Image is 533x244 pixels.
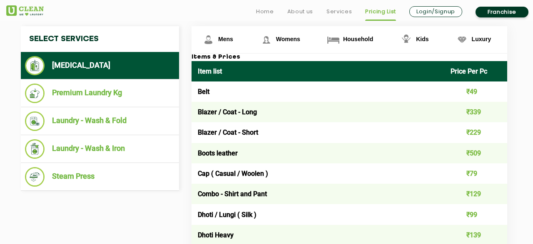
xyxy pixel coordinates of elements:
[192,122,444,143] td: Blazer / Coat - Short
[21,26,179,52] h4: Select Services
[399,32,413,47] img: Kids
[25,84,45,103] img: Premium Laundry Kg
[25,167,45,187] img: Steam Press
[201,32,216,47] img: Mens
[287,7,313,17] a: About us
[192,143,444,163] td: Boots leather
[409,6,462,17] a: Login/Signup
[476,7,528,17] a: Franchise
[25,111,175,131] li: Laundry - Wash & Fold
[192,61,444,81] th: Item list
[256,7,274,17] a: Home
[25,111,45,131] img: Laundry - Wash & Fold
[365,7,396,17] a: Pricing List
[444,61,508,81] th: Price Per Pc
[444,204,508,224] td: ₹99
[276,36,300,42] span: Womens
[192,54,507,61] h3: Items & Prices
[472,36,491,42] span: Luxury
[25,139,45,159] img: Laundry - Wash & Iron
[444,122,508,143] td: ₹229
[192,81,444,102] td: Belt
[192,102,444,122] td: Blazer / Coat - Long
[25,167,175,187] li: Steam Press
[444,102,508,122] td: ₹339
[192,184,444,204] td: Combo - Shirt and Pant
[25,56,175,75] li: [MEDICAL_DATA]
[25,84,175,103] li: Premium Laundry Kg
[259,32,274,47] img: Womens
[192,163,444,184] td: Cap ( Casual / Woolen )
[444,81,508,102] td: ₹49
[326,32,341,47] img: Household
[416,36,428,42] span: Kids
[25,139,175,159] li: Laundry - Wash & Iron
[6,5,44,16] img: UClean Laundry and Dry Cleaning
[25,56,45,75] img: Dry Cleaning
[218,36,233,42] span: Mens
[444,163,508,184] td: ₹79
[326,7,352,17] a: Services
[343,36,373,42] span: Household
[444,184,508,204] td: ₹129
[455,32,469,47] img: Luxury
[192,204,444,224] td: Dhoti / Lungi ( Silk )
[444,143,508,163] td: ₹509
